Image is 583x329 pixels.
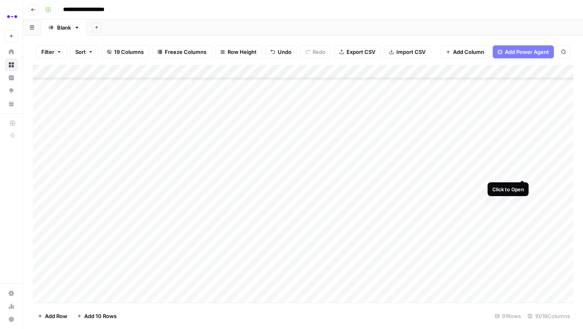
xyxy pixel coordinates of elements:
[5,45,18,58] a: Home
[57,23,71,32] div: Blank
[215,45,262,58] button: Row Height
[84,312,117,320] span: Add 10 Rows
[347,48,375,56] span: Export CSV
[5,287,18,300] a: Settings
[492,310,524,323] div: 91 Rows
[228,48,257,56] span: Row Height
[152,45,212,58] button: Freeze Columns
[453,48,484,56] span: Add Column
[5,9,19,24] img: Abacum Logo
[265,45,297,58] button: Undo
[5,6,18,27] button: Workspace: Abacum
[5,71,18,84] a: Insights
[524,310,573,323] div: 10/19 Columns
[5,313,18,326] button: Help + Support
[440,45,489,58] button: Add Column
[33,310,72,323] button: Add Row
[5,58,18,71] a: Browse
[102,45,149,58] button: 19 Columns
[505,48,549,56] span: Add Power Agent
[5,97,18,110] a: Your Data
[41,48,54,56] span: Filter
[165,48,206,56] span: Freeze Columns
[493,45,554,58] button: Add Power Agent
[334,45,381,58] button: Export CSV
[36,45,67,58] button: Filter
[5,84,18,97] a: Opportunities
[45,312,67,320] span: Add Row
[41,19,87,36] a: Blank
[5,300,18,313] a: Usage
[300,45,331,58] button: Redo
[114,48,144,56] span: 19 Columns
[384,45,431,58] button: Import CSV
[278,48,291,56] span: Undo
[492,186,524,193] div: Click to Open
[75,48,86,56] span: Sort
[72,310,121,323] button: Add 10 Rows
[396,48,426,56] span: Import CSV
[313,48,326,56] span: Redo
[70,45,98,58] button: Sort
